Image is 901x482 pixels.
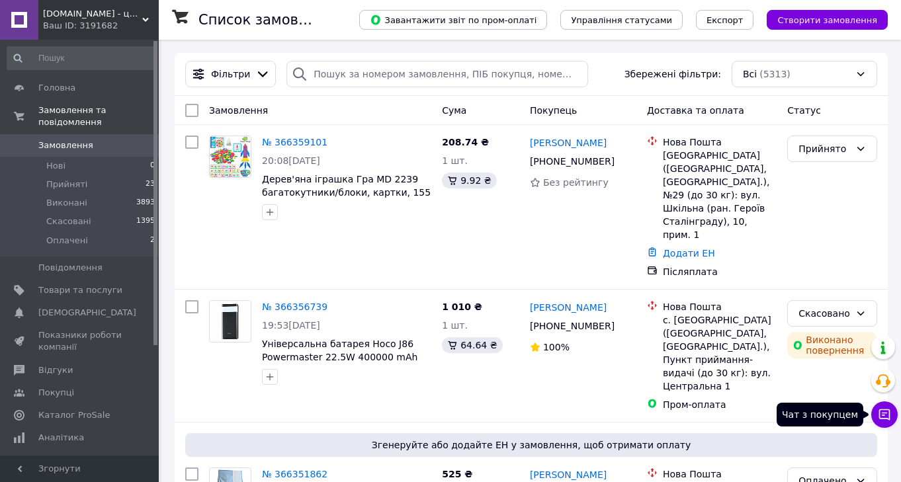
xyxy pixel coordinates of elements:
div: [GEOGRAPHIC_DATA] ([GEOGRAPHIC_DATA], [GEOGRAPHIC_DATA].), №29 (до 30 кг): вул. Шкільна (ран. Гер... [663,149,777,241]
span: 1 010 ₴ [442,301,482,312]
a: Дерев'яна іграшка Гра MD 2239 багатокутники/блоки, картки, 155 дет., кор., 25-21,5-4 см. [262,174,431,211]
span: 1 шт. [442,155,468,166]
button: Чат з покупцем [871,401,898,428]
div: 64.64 ₴ [442,337,502,353]
span: Tehnomagaz.com.ua - це передовий інтернет-магазин, спеціалізуючийся на продажу техніки [43,8,142,20]
span: 1395 [136,216,155,227]
input: Пошук за номером замовлення, ПІБ покупця, номером телефону, Email, номером накладної [286,61,588,87]
div: Ваш ID: 3191682 [43,20,159,32]
span: Відгуки [38,364,73,376]
span: Управління статусами [571,15,672,25]
span: Прийняті [46,179,87,190]
a: [PERSON_NAME] [530,301,607,314]
span: Повідомлення [38,262,103,274]
span: Виконані [46,197,87,209]
div: Скасовано [798,306,850,321]
span: Аналітика [38,432,84,444]
span: Доставка та оплата [647,105,744,116]
span: 525 ₴ [442,469,472,479]
span: Нові [46,160,65,172]
span: Завантажити звіт по пром-оплаті [370,14,536,26]
span: Фільтри [211,67,250,81]
a: Додати ЕН [663,248,715,259]
span: Інструменти веб-майстра та SEO [38,454,122,478]
span: Статус [787,105,821,116]
span: Оплачені [46,235,88,247]
img: Фото товару [210,301,251,342]
div: с. [GEOGRAPHIC_DATA] ([GEOGRAPHIC_DATA], [GEOGRAPHIC_DATA].), Пункт приймання-видачі (до 30 кг): ... [663,313,777,393]
span: 19:53[DATE] [262,320,320,331]
a: Фото товару [209,300,251,342]
span: Cума [442,105,466,116]
span: Скасовані [46,216,91,227]
div: Нова Пошта [663,467,777,481]
div: Пром-оплата [663,398,777,411]
span: Головна [38,82,75,94]
span: Замовлення та повідомлення [38,104,159,128]
span: 3893 [136,197,155,209]
a: Універсальна батарея Hoco J86 Powermaster 22.5W 400000 mAh Black [262,339,417,376]
input: Пошук [7,46,156,70]
div: Післяплата [663,265,777,278]
a: № 366356739 [262,301,327,312]
span: Товари та послуги [38,284,122,296]
button: Експорт [696,10,754,30]
button: Управління статусами [560,10,683,30]
span: 23 [146,179,155,190]
div: 9.92 ₴ [442,173,496,188]
span: 208.74 ₴ [442,137,489,147]
a: [PERSON_NAME] [530,468,607,481]
div: Виконано повернення [787,332,877,358]
span: Згенеруйте або додайте ЕН у замовлення, щоб отримати оплату [191,438,872,452]
span: Покупці [38,387,74,399]
div: Прийнято [798,141,850,156]
span: Всі [743,67,757,81]
span: 100% [543,342,570,352]
span: (5313) [759,69,791,79]
span: 20:08[DATE] [262,155,320,166]
div: [PHONE_NUMBER] [527,317,617,335]
div: Нова Пошта [663,300,777,313]
span: Покупець [530,105,577,116]
span: Без рейтингу [543,177,609,188]
span: Замовлення [38,140,93,151]
span: 2 [150,235,155,247]
a: Фото товару [209,136,251,178]
div: [PHONE_NUMBER] [527,152,617,171]
span: Каталог ProSale [38,409,110,421]
span: Збережені фільтри: [624,67,721,81]
span: Експорт [707,15,744,25]
a: № 366359101 [262,137,327,147]
a: [PERSON_NAME] [530,136,607,149]
div: Нова Пошта [663,136,777,149]
button: Завантажити звіт по пром-оплаті [359,10,547,30]
span: Замовлення [209,105,268,116]
span: Показники роботи компанії [38,329,122,353]
span: Створити замовлення [777,15,877,25]
button: Створити замовлення [767,10,888,30]
div: Чат з покупцем [777,403,863,426]
a: № 366351862 [262,469,327,479]
span: 1 шт. [442,320,468,331]
span: 0 [150,160,155,172]
h1: Список замовлень [198,12,333,28]
a: Створити замовлення [753,14,888,24]
span: [DEMOGRAPHIC_DATA] [38,307,136,319]
img: Фото товару [210,136,251,177]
